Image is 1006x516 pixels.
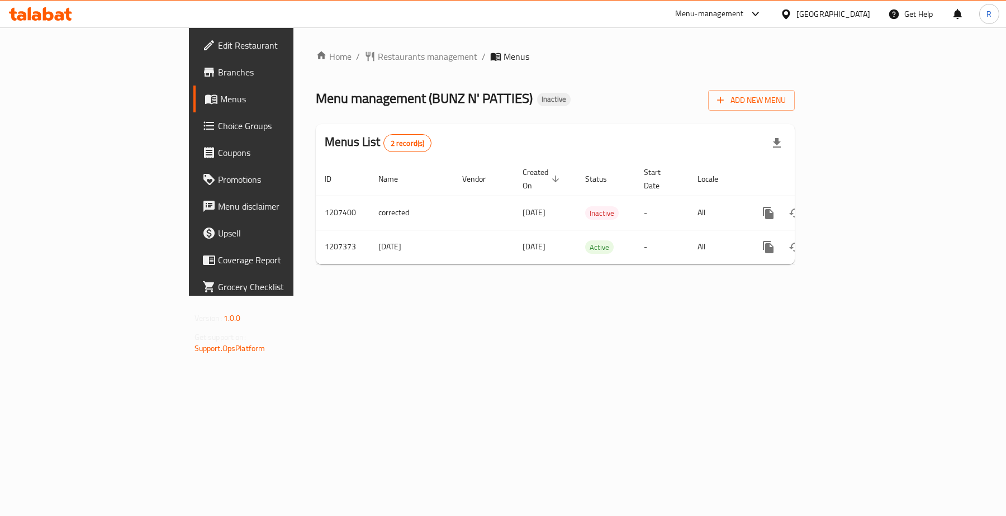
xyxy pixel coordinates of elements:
[325,172,346,186] span: ID
[194,311,222,325] span: Version:
[369,230,453,264] td: [DATE]
[316,50,795,63] nav: breadcrumb
[755,234,782,261] button: more
[523,205,545,220] span: [DATE]
[763,130,790,157] div: Export file
[194,341,265,356] a: Support.OpsPlatform
[316,86,533,111] span: Menu management ( BUNZ N' PATTIES )
[585,172,621,186] span: Status
[635,230,689,264] td: -
[325,134,431,152] h2: Menus List
[218,65,348,79] span: Branches
[986,8,991,20] span: R
[383,134,432,152] div: Total records count
[218,280,348,293] span: Grocery Checklist
[585,240,614,254] div: Active
[523,239,545,254] span: [DATE]
[193,193,357,220] a: Menu disclaimer
[193,112,357,139] a: Choice Groups
[218,119,348,132] span: Choice Groups
[218,173,348,186] span: Promotions
[537,93,571,106] div: Inactive
[218,39,348,52] span: Edit Restaurant
[194,330,246,344] span: Get support on:
[717,93,786,107] span: Add New Menu
[193,86,357,112] a: Menus
[585,241,614,254] span: Active
[746,162,871,196] th: Actions
[193,247,357,273] a: Coverage Report
[708,90,795,111] button: Add New Menu
[675,7,744,21] div: Menu-management
[193,273,357,300] a: Grocery Checklist
[193,139,357,166] a: Coupons
[364,50,477,63] a: Restaurants management
[462,172,500,186] span: Vendor
[193,220,357,247] a: Upsell
[369,196,453,230] td: corrected
[782,200,809,226] button: Change Status
[537,94,571,104] span: Inactive
[523,165,563,192] span: Created On
[218,200,348,213] span: Menu disclaimer
[689,230,746,264] td: All
[697,172,733,186] span: Locale
[482,50,486,63] li: /
[378,172,412,186] span: Name
[193,32,357,59] a: Edit Restaurant
[585,207,619,220] span: Inactive
[635,196,689,230] td: -
[193,59,357,86] a: Branches
[193,166,357,193] a: Promotions
[224,311,241,325] span: 1.0.0
[585,206,619,220] div: Inactive
[384,138,431,149] span: 2 record(s)
[796,8,870,20] div: [GEOGRAPHIC_DATA]
[218,253,348,267] span: Coverage Report
[689,196,746,230] td: All
[644,165,675,192] span: Start Date
[378,50,477,63] span: Restaurants management
[316,162,871,264] table: enhanced table
[218,146,348,159] span: Coupons
[782,234,809,261] button: Change Status
[218,226,348,240] span: Upsell
[356,50,360,63] li: /
[220,92,348,106] span: Menus
[504,50,529,63] span: Menus
[755,200,782,226] button: more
